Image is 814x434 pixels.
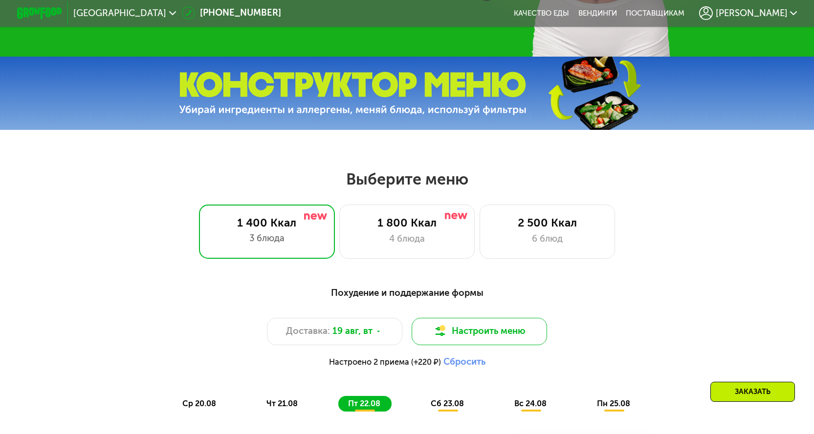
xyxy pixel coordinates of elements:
div: 1 800 Ккал [351,216,463,230]
button: Сбросить [443,356,485,368]
div: поставщикам [626,9,684,18]
a: Вендинги [578,9,617,18]
div: 3 блюда [211,232,323,246]
span: [PERSON_NAME] [716,9,788,18]
div: 4 блюда [351,232,463,246]
span: чт 21.08 [266,399,298,408]
span: [GEOGRAPHIC_DATA] [73,9,166,18]
div: 6 блюд [491,232,603,246]
span: сб 23.08 [431,399,464,408]
span: 19 авг, вт [332,325,373,338]
span: пн 25.08 [597,399,630,408]
div: 1 400 Ккал [211,216,323,230]
div: 2 500 Ккал [491,216,603,230]
span: ср 20.08 [182,399,216,408]
h2: Выберите меню [36,169,778,189]
button: Настроить меню [412,318,548,345]
a: Качество еды [514,9,569,18]
span: вс 24.08 [514,399,547,408]
span: пт 22.08 [348,399,380,408]
a: [PHONE_NUMBER] [182,6,281,20]
span: Настроено 2 приема (+220 ₽) [329,358,441,366]
div: Похудение и поддержание формы [72,286,742,300]
div: Заказать [710,382,795,402]
span: Доставка: [286,325,330,338]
